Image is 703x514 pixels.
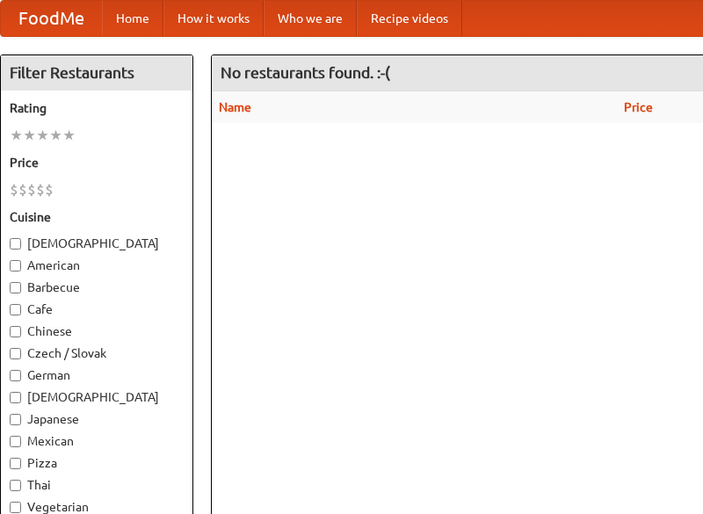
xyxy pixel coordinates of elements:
label: Mexican [10,432,184,450]
input: American [10,260,21,271]
a: Home [102,1,163,36]
label: Pizza [10,454,184,472]
li: ★ [36,126,49,145]
a: Price [624,100,653,114]
input: [DEMOGRAPHIC_DATA] [10,238,21,250]
label: German [10,366,184,384]
li: ★ [49,126,62,145]
input: Thai [10,480,21,491]
input: [DEMOGRAPHIC_DATA] [10,392,21,403]
a: FoodMe [1,1,102,36]
li: $ [18,180,27,199]
a: Recipe videos [357,1,462,36]
h5: Price [10,154,184,171]
ng-pluralize: No restaurants found. :-( [221,64,390,81]
li: $ [45,180,54,199]
li: ★ [62,126,76,145]
li: $ [10,180,18,199]
a: Name [219,100,251,114]
label: Czech / Slovak [10,344,184,362]
input: Vegetarian [10,502,21,513]
h5: Cuisine [10,208,184,226]
h5: Rating [10,99,184,117]
input: Mexican [10,436,21,447]
input: German [10,370,21,381]
label: Thai [10,476,184,494]
label: Barbecue [10,279,184,296]
label: [DEMOGRAPHIC_DATA] [10,388,184,406]
li: $ [27,180,36,199]
label: Cafe [10,300,184,318]
a: Who we are [264,1,357,36]
input: Japanese [10,414,21,425]
label: [DEMOGRAPHIC_DATA] [10,235,184,252]
label: Chinese [10,322,184,340]
li: $ [36,180,45,199]
h4: Filter Restaurants [1,55,192,90]
li: ★ [23,126,36,145]
li: ★ [10,126,23,145]
label: Japanese [10,410,184,428]
input: Barbecue [10,282,21,293]
input: Pizza [10,458,21,469]
input: Cafe [10,304,21,315]
input: Chinese [10,326,21,337]
label: American [10,257,184,274]
input: Czech / Slovak [10,348,21,359]
a: How it works [163,1,264,36]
